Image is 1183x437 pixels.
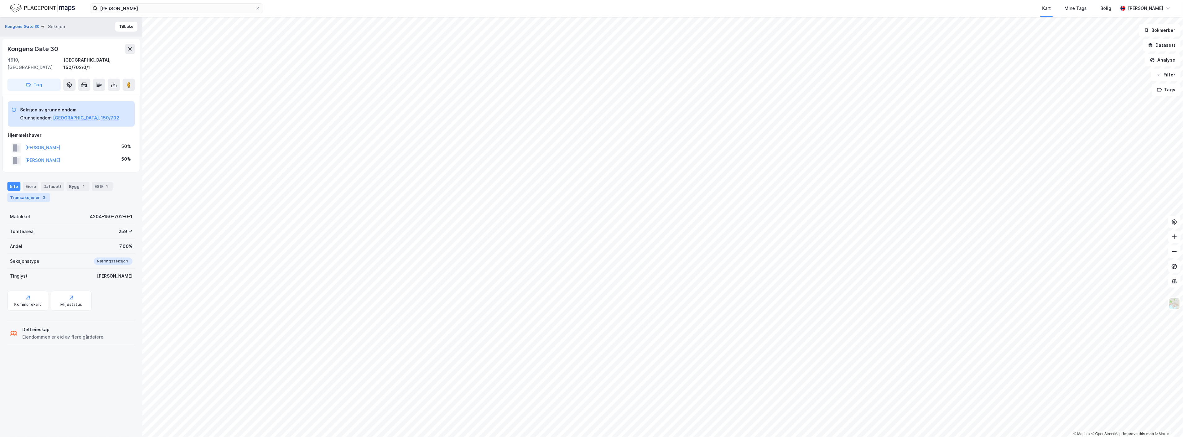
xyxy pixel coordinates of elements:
[81,183,87,189] div: 1
[7,79,61,91] button: Tag
[1092,432,1122,436] a: OpenStreetMap
[1128,5,1163,12] div: [PERSON_NAME]
[1152,407,1183,437] div: Kontrollprogram for chat
[53,114,119,122] button: [GEOGRAPHIC_DATA], 150/702
[20,114,52,122] div: Grunneiendom
[23,182,38,191] div: Eiere
[1151,69,1181,81] button: Filter
[90,213,132,220] div: 4204-150-702-0-1
[10,243,22,250] div: Andel
[115,22,137,32] button: Tilbake
[22,326,103,333] div: Delt eieskap
[7,44,59,54] div: Kongens Gate 30
[8,132,135,139] div: Hjemmelshaver
[63,56,135,71] div: [GEOGRAPHIC_DATA], 150/702/0/1
[14,302,41,307] div: Kommunekart
[1139,24,1181,37] button: Bokmerker
[5,24,41,30] button: Kongens Gate 30
[60,302,82,307] div: Miljøstatus
[20,106,119,114] div: Seksjon av grunneiendom
[92,182,113,191] div: ESG
[1123,432,1154,436] a: Improve this map
[41,194,47,201] div: 3
[1042,5,1051,12] div: Kart
[7,182,20,191] div: Info
[10,272,28,280] div: Tinglyst
[121,155,131,163] div: 50%
[41,182,64,191] div: Datasett
[121,143,131,150] div: 50%
[104,183,110,189] div: 1
[1145,54,1181,66] button: Analyse
[1152,84,1181,96] button: Tags
[10,3,75,14] img: logo.f888ab2527a4732fd821a326f86c7f29.svg
[10,213,30,220] div: Matrikkel
[1143,39,1181,51] button: Datasett
[1168,298,1180,309] img: Z
[7,56,63,71] div: 4610, [GEOGRAPHIC_DATA]
[48,23,65,30] div: Seksjon
[97,4,255,13] input: Søk på adresse, matrikkel, gårdeiere, leietakere eller personer
[10,228,35,235] div: Tomteareal
[1073,432,1090,436] a: Mapbox
[119,228,132,235] div: 259 ㎡
[119,243,132,250] div: 7.00%
[1152,407,1183,437] iframe: Chat Widget
[1100,5,1111,12] div: Bolig
[1064,5,1087,12] div: Mine Tags
[67,182,89,191] div: Bygg
[22,333,103,341] div: Eiendommen er eid av flere gårdeiere
[7,193,50,202] div: Transaksjoner
[97,272,132,280] div: [PERSON_NAME]
[10,257,39,265] div: Seksjonstype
